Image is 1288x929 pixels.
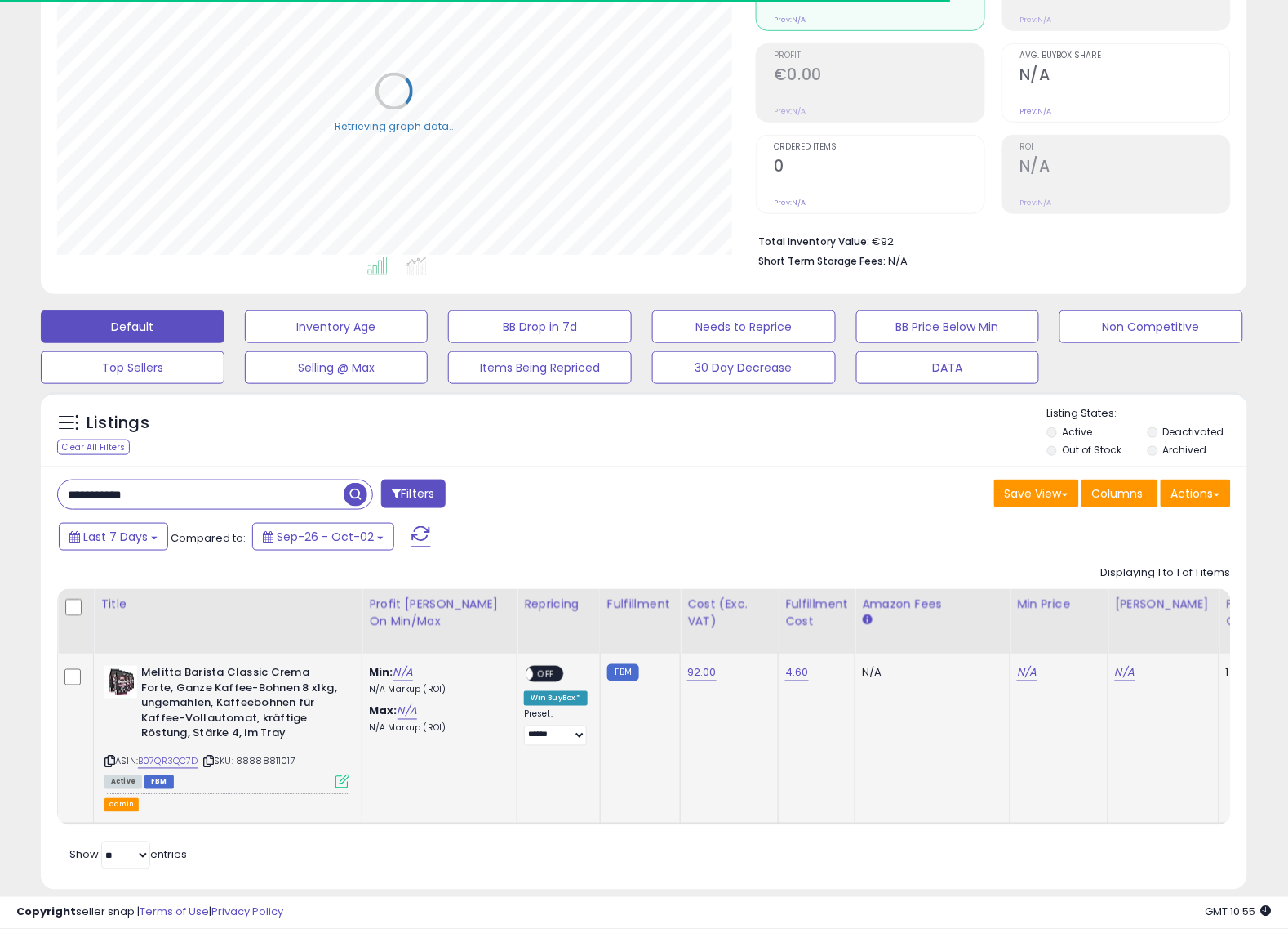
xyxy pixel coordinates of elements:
button: Items Being Repriced [448,351,632,384]
p: Listing States: [1047,406,1248,422]
div: 1 [1226,666,1277,681]
th: The percentage added to the cost of goods (COGS) that forms the calculator for Min & Max prices. [362,589,517,654]
a: N/A [393,665,413,681]
small: Amazon Fees. [862,613,872,628]
div: Min Price [1017,596,1101,613]
small: Prev: N/A [1019,106,1051,116]
button: Inventory Age [245,310,429,343]
button: Selling @ Max [245,351,429,384]
span: 2025-10-10 10:55 GMT [1206,904,1272,920]
button: Default [41,310,224,343]
b: Max: [369,703,398,719]
div: seller snap | | [16,905,283,921]
button: BB Price Below Min [856,310,1040,343]
h2: 0 [774,157,984,179]
label: Active [1062,425,1092,439]
span: ROI [1019,143,1230,152]
span: Last 7 Days [83,529,148,545]
button: Save View [994,480,1079,507]
span: Avg. Buybox Share [1019,51,1230,60]
div: Preset: [524,709,588,746]
p: N/A Markup (ROI) [369,685,504,696]
label: Out of Stock [1062,443,1121,457]
button: 30 Day Decrease [652,351,836,384]
a: N/A [1017,665,1037,681]
span: All listings currently available for purchase on Amazon [104,775,142,789]
a: Terms of Use [140,904,209,920]
small: Prev: N/A [1019,198,1051,208]
div: [PERSON_NAME] [1115,596,1212,613]
span: OFF [533,668,559,681]
div: Repricing [524,596,593,613]
div: Win BuyBox * [524,691,588,706]
button: Top Sellers [41,351,224,384]
div: Fulfillment [607,596,673,613]
li: €92 [758,230,1219,250]
div: Fulfillable Quantity [1226,596,1282,630]
b: Min: [369,665,393,681]
div: N/A [862,666,997,681]
p: N/A Markup (ROI) [369,723,504,735]
small: Prev: N/A [774,198,806,208]
button: Needs to Reprice [652,310,836,343]
label: Deactivated [1163,425,1224,439]
div: Profit [PERSON_NAME] on Min/Max [369,596,510,630]
div: Amazon Fees [862,596,1003,613]
h2: N/A [1019,157,1230,179]
div: Clear All Filters [57,440,130,455]
span: Columns [1092,485,1144,502]
strong: Copyright [16,904,76,920]
small: Prev: N/A [774,106,806,116]
a: B07QR3QC7D [138,755,198,769]
span: Ordered Items [774,143,984,152]
small: FBM [607,664,639,681]
b: Melitta Barista Classic Crema Forte, Ganze Kaffee-Bohnen 8 x1kg, ungemahlen, Kaffeebohnen für Kaf... [141,666,340,746]
h2: N/A [1019,65,1230,87]
span: | SKU: 88888811017 [201,755,295,768]
span: Show: entries [69,847,187,863]
span: FBM [144,775,174,789]
a: N/A [1115,665,1135,681]
a: Privacy Policy [211,904,283,920]
div: ASIN: [104,666,349,787]
span: N/A [888,253,908,269]
div: Displaying 1 to 1 of 1 items [1101,565,1231,581]
div: Cost (Exc. VAT) [687,596,771,630]
button: Non Competitive [1059,310,1243,343]
span: Compared to: [171,530,246,546]
small: Prev: N/A [1019,15,1051,25]
button: Sep-26 - Oct-02 [252,523,394,551]
div: Fulfillment Cost [785,596,848,630]
button: BB Drop in 7d [448,310,632,343]
small: Prev: N/A [774,15,806,25]
button: Columns [1081,480,1158,507]
span: Profit [774,51,984,60]
div: Retrieving graph data.. [335,119,454,134]
img: 41QNqQw7raL._SL40_.jpg [104,666,137,699]
a: 92.00 [687,665,717,681]
button: DATA [856,351,1040,384]
h5: Listings [87,412,149,435]
a: N/A [398,703,417,720]
b: Total Inventory Value: [758,234,869,248]
button: Actions [1161,480,1231,507]
div: Title [100,596,355,613]
label: Archived [1163,443,1207,457]
h2: €0.00 [774,65,984,87]
button: Filters [381,480,445,508]
a: 4.60 [785,665,809,681]
span: Sep-26 - Oct-02 [277,529,374,545]
button: Last 7 Days [59,523,168,551]
button: admin [104,798,139,812]
b: Short Term Storage Fees: [758,254,886,268]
